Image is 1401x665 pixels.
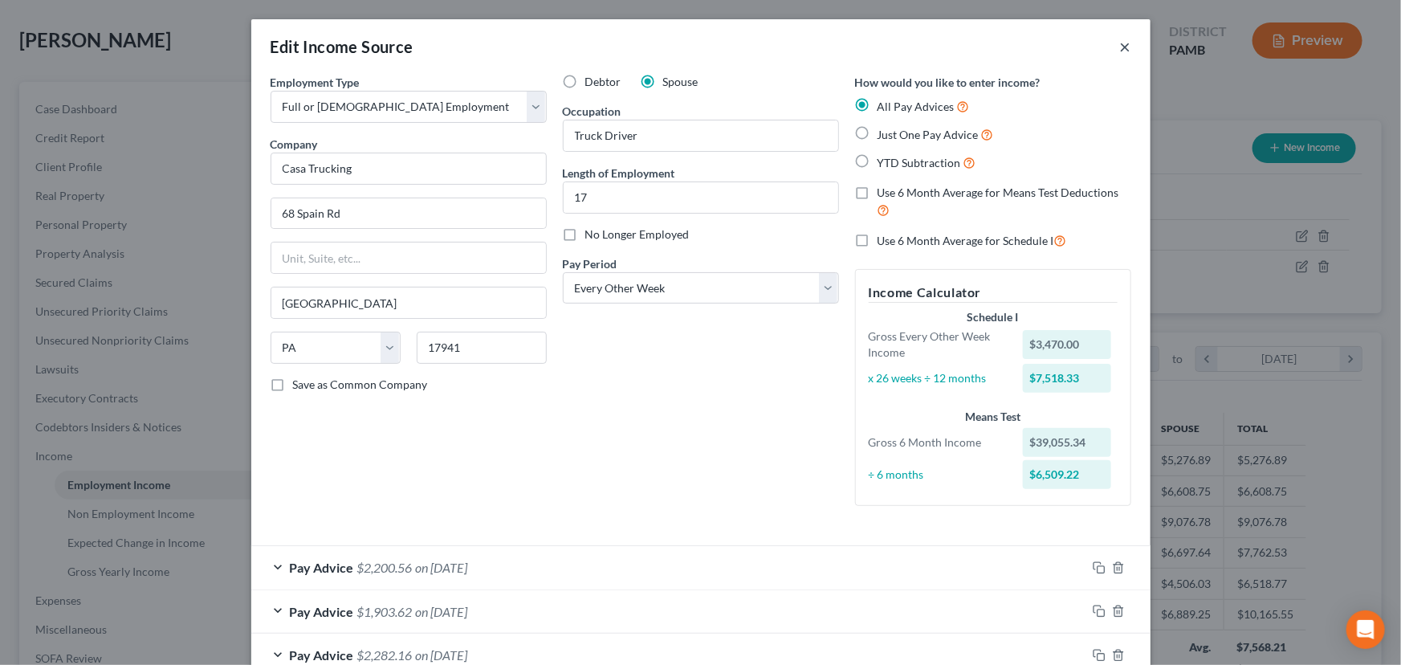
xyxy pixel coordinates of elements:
[357,647,413,663] span: $2,282.16
[417,332,547,364] input: Enter zip...
[290,647,354,663] span: Pay Advice
[271,243,546,273] input: Unit, Suite, etc...
[563,103,621,120] label: Occupation
[290,560,354,575] span: Pay Advice
[869,309,1118,325] div: Schedule I
[861,434,1016,451] div: Gross 6 Month Income
[271,198,546,229] input: Enter address...
[357,604,413,619] span: $1,903.62
[1023,460,1111,489] div: $6,509.22
[416,647,468,663] span: on [DATE]
[271,153,547,185] input: Search company by name...
[855,74,1041,91] label: How would you like to enter income?
[861,328,1016,361] div: Gross Every Other Week Income
[271,75,360,89] span: Employment Type
[271,288,546,318] input: Enter city...
[869,283,1118,303] h5: Income Calculator
[1023,364,1111,393] div: $7,518.33
[878,234,1054,247] span: Use 6 Month Average for Schedule I
[271,137,318,151] span: Company
[564,120,838,151] input: --
[878,186,1119,199] span: Use 6 Month Average for Means Test Deductions
[293,377,428,391] span: Save as Common Company
[416,604,468,619] span: on [DATE]
[869,409,1118,425] div: Means Test
[290,604,354,619] span: Pay Advice
[585,227,690,241] span: No Longer Employed
[563,165,675,182] label: Length of Employment
[563,257,617,271] span: Pay Period
[585,75,621,88] span: Debtor
[861,370,1016,386] div: x 26 weeks ÷ 12 months
[878,128,979,141] span: Just One Pay Advice
[1346,610,1385,649] div: Open Intercom Messenger
[878,100,955,113] span: All Pay Advices
[357,560,413,575] span: $2,200.56
[1023,428,1111,457] div: $39,055.34
[564,182,838,213] input: ex: 2 years
[878,156,961,169] span: YTD Subtraction
[271,35,413,58] div: Edit Income Source
[1023,330,1111,359] div: $3,470.00
[1120,37,1131,56] button: ×
[861,467,1016,483] div: ÷ 6 months
[416,560,468,575] span: on [DATE]
[663,75,698,88] span: Spouse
